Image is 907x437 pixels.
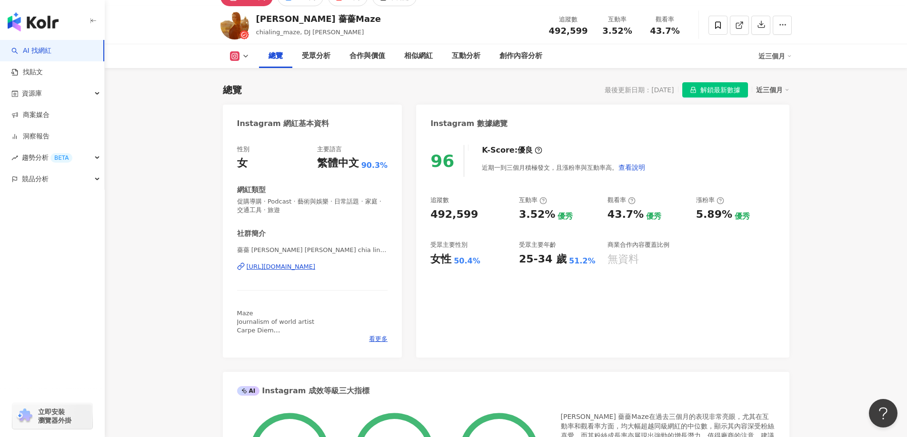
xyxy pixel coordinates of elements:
[223,83,242,97] div: 總覽
[599,15,636,24] div: 互動率
[11,155,18,161] span: rise
[452,50,480,62] div: 互動分析
[518,145,533,155] div: 優良
[349,50,385,62] div: 合作與價值
[22,147,72,168] span: 趨勢分析
[519,207,555,222] div: 3.52%
[237,145,249,154] div: 性別
[482,158,646,177] div: 近期一到三個月積極發文，且漲粉率與互動率高。
[12,403,92,429] a: chrome extension立即安裝 瀏覽器外掛
[696,207,732,222] div: 5.89%
[22,168,49,190] span: 競品分析
[519,196,547,204] div: 互動率
[430,252,451,267] div: 女性
[650,26,679,36] span: 43.7%
[237,197,388,214] span: 促購導購 · Podcast · 藝術與娛樂 · 日常話題 · 家庭 · 交通工具 · 旅遊
[549,26,588,36] span: 492,599
[758,49,792,64] div: 近三個月
[237,185,266,195] div: 網紅類型
[361,160,388,171] span: 90.3%
[558,211,573,222] div: 優秀
[430,118,508,129] div: Instagram 數據總覽
[404,50,433,62] div: 相似網紅
[220,11,249,39] img: KOL Avatar
[646,211,661,222] div: 優秀
[608,252,639,267] div: 無資料
[430,151,454,171] div: 96
[38,408,71,425] span: 立即安裝 瀏覽器外掛
[682,82,748,97] button: 解鎖最新數據
[237,118,329,129] div: Instagram 網紅基本資料
[549,15,588,24] div: 追蹤數
[602,26,632,36] span: 3.52%
[608,196,636,204] div: 觀看率
[696,196,724,204] div: 漲粉率
[302,50,330,62] div: 受眾分析
[237,386,260,396] div: AI
[237,262,388,271] a: [URL][DOMAIN_NAME]
[482,145,542,155] div: K-Score :
[317,145,342,154] div: 主要語言
[11,110,50,120] a: 商案媒合
[317,156,359,171] div: 繁體中文
[608,241,669,249] div: 商業合作內容覆蓋比例
[519,241,556,249] div: 受眾主要年齡
[608,207,644,222] div: 43.7%
[247,262,316,271] div: [URL][DOMAIN_NAME]
[237,229,266,239] div: 社群簡介
[22,83,42,104] span: 資源庫
[700,83,740,98] span: 解鎖最新數據
[237,386,369,396] div: Instagram 成效等級三大指標
[690,87,697,93] span: lock
[618,158,646,177] button: 查看說明
[454,256,480,266] div: 50.4%
[237,310,348,377] span: Maze Journalism of world artist Carpe Diem Live in the moment International ✉️ [EMAIL_ADDRESS][DO...
[605,86,674,94] div: 最後更新日期：[DATE]
[237,156,248,171] div: 女
[50,153,72,163] div: BETA
[269,50,283,62] div: 總覽
[735,211,750,222] div: 優秀
[430,241,468,249] div: 受眾主要性別
[8,12,59,31] img: logo
[256,29,364,36] span: chialing_maze, DJ [PERSON_NAME]
[647,15,683,24] div: 觀看率
[11,46,51,56] a: searchAI 找網紅
[756,84,789,96] div: 近三個月
[869,399,897,427] iframe: Help Scout Beacon - Open
[430,207,478,222] div: 492,599
[618,164,645,171] span: 查看說明
[369,335,388,343] span: 看更多
[15,408,34,424] img: chrome extension
[237,246,388,254] span: 薔薔 [PERSON_NAME] [PERSON_NAME] chia ling | chialing_maze
[256,13,381,25] div: [PERSON_NAME] 薔薔Maze
[430,196,449,204] div: 追蹤數
[519,252,567,267] div: 25-34 歲
[11,68,43,77] a: 找貼文
[11,132,50,141] a: 洞察報告
[499,50,542,62] div: 創作內容分析
[569,256,596,266] div: 51.2%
